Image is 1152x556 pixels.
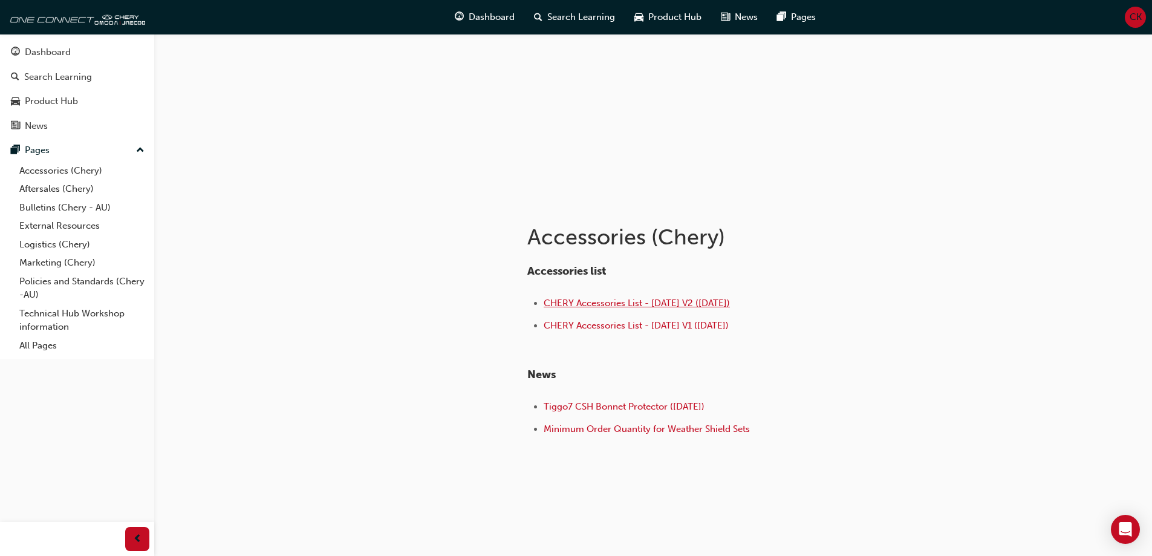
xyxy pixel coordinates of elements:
[1130,10,1142,24] span: CK
[648,10,701,24] span: Product Hub
[15,253,149,272] a: Marketing (Chery)
[524,5,625,30] a: search-iconSearch Learning
[15,336,149,355] a: All Pages
[455,10,464,25] span: guage-icon
[544,298,730,309] a: CHERY Accessories List - [DATE] V2 ([DATE])
[5,66,149,88] a: Search Learning
[527,264,606,278] span: Accessories list
[15,198,149,217] a: Bulletins (Chery - AU)
[777,10,786,25] span: pages-icon
[767,5,825,30] a: pages-iconPages
[534,10,542,25] span: search-icon
[11,96,20,107] span: car-icon
[11,121,20,132] span: news-icon
[5,115,149,137] a: News
[544,401,705,412] a: Tiggo7 CSH Bonnet Protector ([DATE])
[735,10,758,24] span: News
[625,5,711,30] a: car-iconProduct Hub
[25,143,50,157] div: Pages
[1111,515,1140,544] div: Open Intercom Messenger
[469,10,515,24] span: Dashboard
[133,532,142,547] span: prev-icon
[1125,7,1146,28] button: CK
[11,47,20,58] span: guage-icon
[5,139,149,162] button: Pages
[136,143,145,159] span: up-icon
[15,304,149,336] a: Technical Hub Workshop information
[5,41,149,64] a: Dashboard
[5,90,149,113] a: Product Hub
[634,10,643,25] span: car-icon
[527,224,924,250] h1: Accessories (Chery)
[11,72,19,83] span: search-icon
[25,45,71,59] div: Dashboard
[5,39,149,139] button: DashboardSearch LearningProduct HubNews
[544,320,729,331] a: CHERY Accessories List - [DATE] V1 ([DATE])
[15,162,149,180] a: Accessories (Chery)
[11,145,20,156] span: pages-icon
[15,272,149,304] a: Policies and Standards (Chery -AU)
[6,5,145,29] img: oneconnect
[544,424,750,434] a: Minimum Order Quantity for Weather Shield Sets
[445,5,524,30] a: guage-iconDashboard
[15,217,149,235] a: External Resources
[527,368,556,381] span: News
[24,70,92,84] div: Search Learning
[791,10,816,24] span: Pages
[711,5,767,30] a: news-iconNews
[547,10,615,24] span: Search Learning
[25,119,48,133] div: News
[15,235,149,254] a: Logistics (Chery)
[25,94,78,108] div: Product Hub
[15,180,149,198] a: Aftersales (Chery)
[721,10,730,25] span: news-icon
